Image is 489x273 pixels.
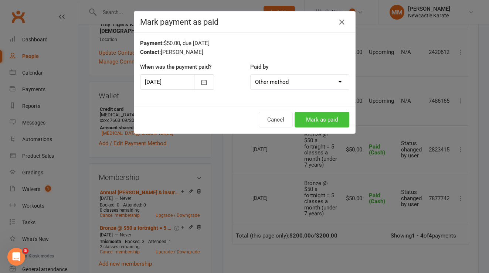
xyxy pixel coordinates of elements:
[7,248,25,266] iframe: Intercom live chat
[259,112,293,127] button: Cancel
[140,62,211,71] label: When was the payment paid?
[140,40,164,47] strong: Payment:
[140,48,349,57] div: [PERSON_NAME]
[23,248,28,254] span: 5
[140,17,349,27] h4: Mark payment as paid
[250,62,268,71] label: Paid by
[295,112,349,127] button: Mark as paid
[140,39,349,48] div: $50.00, due [DATE]
[336,16,348,28] button: Close
[140,49,161,55] strong: Contact:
